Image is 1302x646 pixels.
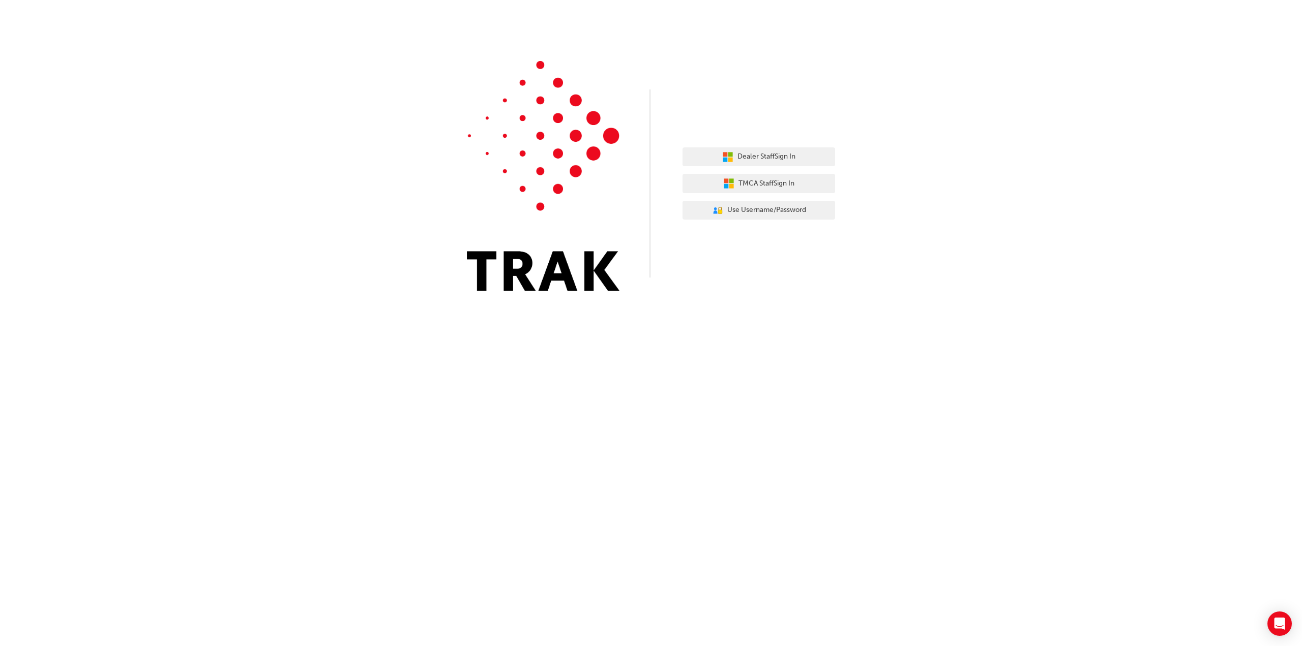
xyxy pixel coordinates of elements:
[737,151,795,163] span: Dealer Staff Sign In
[1267,611,1292,636] div: Open Intercom Messenger
[683,201,835,220] button: Use Username/Password
[683,147,835,167] button: Dealer StaffSign In
[727,204,806,216] span: Use Username/Password
[738,178,794,190] span: TMCA Staff Sign In
[467,61,619,291] img: Trak
[683,174,835,193] button: TMCA StaffSign In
